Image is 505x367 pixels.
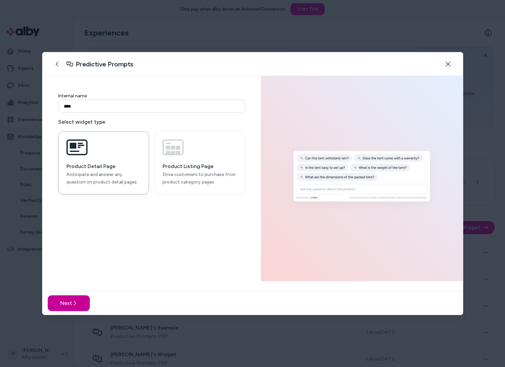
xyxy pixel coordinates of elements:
[265,144,459,213] img: Automatically generate a unique FAQ for products or categories
[163,171,237,186] p: Drive customers to purchase from product category pages
[66,171,141,186] p: Anticipate and answer any question on product detail pages
[76,60,133,69] h2: Predictive Prompts
[163,163,237,170] h3: Product Listing Page
[48,295,90,311] button: Next
[154,131,245,194] button: Product Listing PageDrive customers to purchase from product category pages
[66,163,141,170] h3: Product Detail Page
[58,93,87,99] label: Internal name
[58,131,149,194] button: Product Detail PageAnticipate and answer any question on product detail pages
[58,118,245,126] label: Select widget type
